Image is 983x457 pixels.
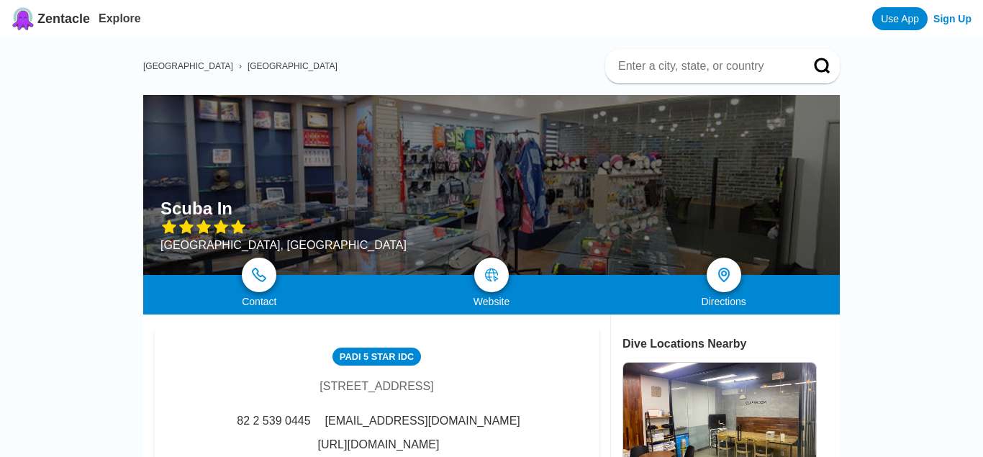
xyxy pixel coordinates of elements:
div: Dive Locations Nearby [622,338,840,350]
h1: Scuba In [160,199,232,219]
input: Enter a city, state, or country [617,59,794,73]
a: [GEOGRAPHIC_DATA] [143,61,233,71]
div: [GEOGRAPHIC_DATA], [GEOGRAPHIC_DATA] [160,239,407,252]
a: Sign Up [933,13,971,24]
a: [URL][DOMAIN_NAME] [318,438,440,451]
a: [GEOGRAPHIC_DATA] [248,61,338,71]
div: Directions [607,296,840,307]
a: map [474,258,509,292]
div: Contact [143,296,376,307]
div: [STREET_ADDRESS] [320,380,433,393]
img: Zentacle logo [12,7,35,30]
span: › [239,61,242,71]
img: phone [252,268,266,282]
a: Zentacle logoZentacle [12,7,90,30]
div: Website [376,296,608,307]
a: directions [707,258,741,292]
img: directions [715,266,733,284]
a: Use App [872,7,928,30]
a: Explore [99,12,141,24]
span: 82 2 539 0445 [237,415,310,427]
span: [EMAIL_ADDRESS][DOMAIN_NAME] [325,415,520,427]
span: Zentacle [37,12,90,27]
img: map [484,268,499,282]
div: PADI 5 Star IDC [332,348,421,366]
